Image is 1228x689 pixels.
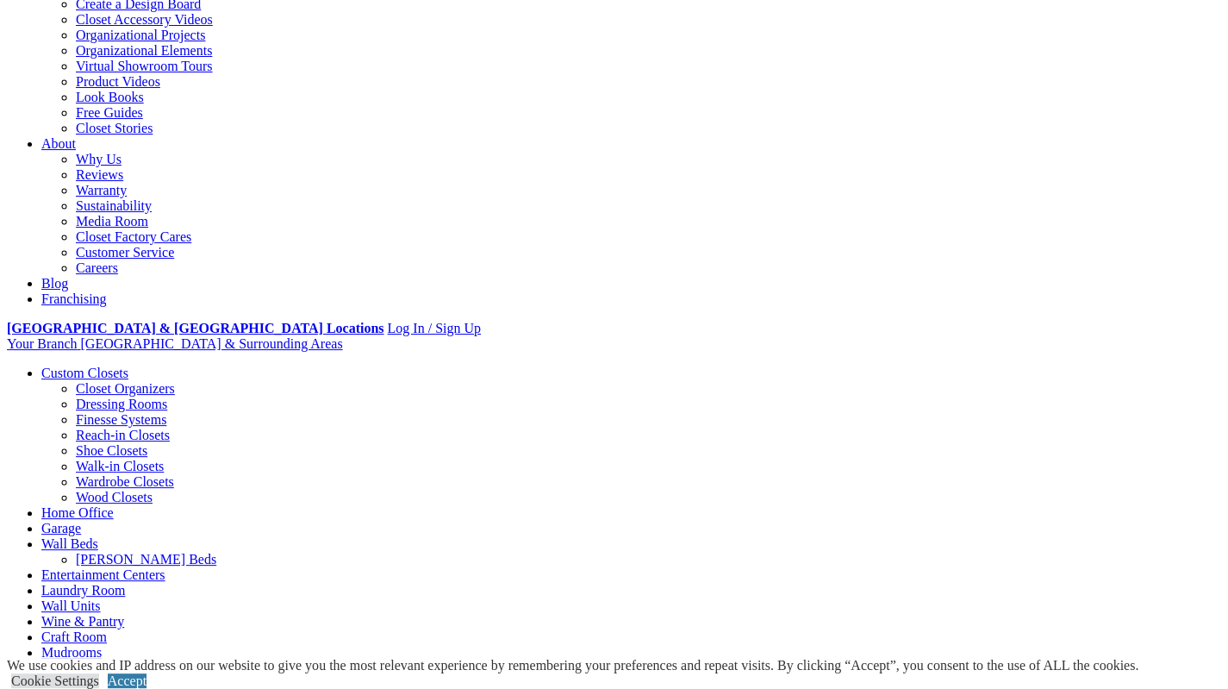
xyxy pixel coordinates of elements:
a: Closet Factory Cares [76,229,191,244]
a: Customer Service [76,245,174,260]
a: Craft Room [41,629,107,644]
a: Reach-in Closets [76,428,170,442]
a: About [41,136,76,151]
a: Media Room [76,214,148,229]
a: Free Guides [76,105,143,120]
a: Walk-in Closets [76,459,164,473]
a: Closet Organizers [76,381,175,396]
a: [PERSON_NAME] Beds [76,552,216,567]
a: Careers [76,260,118,275]
a: Organizational Elements [76,43,212,58]
a: Closet Stories [76,121,153,135]
a: Shoe Closets [76,443,147,458]
a: Log In / Sign Up [387,321,480,335]
a: Your Branch [GEOGRAPHIC_DATA] & Surrounding Areas [7,336,343,351]
a: Cookie Settings [11,673,99,688]
a: Organizational Projects [76,28,205,42]
a: Dressing Rooms [76,397,167,411]
a: Closet Accessory Videos [76,12,213,27]
a: Why Us [76,152,122,166]
a: Entertainment Centers [41,567,165,582]
a: Sustainability [76,198,152,213]
a: Virtual Showroom Tours [76,59,213,73]
a: Wine & Pantry [41,614,124,629]
span: [GEOGRAPHIC_DATA] & Surrounding Areas [80,336,342,351]
a: [GEOGRAPHIC_DATA] & [GEOGRAPHIC_DATA] Locations [7,321,383,335]
a: Mudrooms [41,645,102,660]
a: Wall Beds [41,536,98,551]
a: Blog [41,276,68,291]
a: Wardrobe Closets [76,474,174,489]
a: Laundry Room [41,583,125,598]
div: We use cookies and IP address on our website to give you the most relevant experience by remember... [7,658,1138,673]
a: Warranty [76,183,127,197]
a: Wall Units [41,598,100,613]
a: Wood Closets [76,490,153,504]
a: Garage [41,521,81,536]
a: Accept [108,673,146,688]
a: Reviews [76,167,123,182]
a: Look Books [76,90,144,104]
a: Product Videos [76,74,160,89]
a: Custom Closets [41,366,128,380]
a: Finesse Systems [76,412,166,427]
a: Franchising [41,291,107,306]
a: Home Office [41,505,114,520]
span: Your Branch [7,336,77,351]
